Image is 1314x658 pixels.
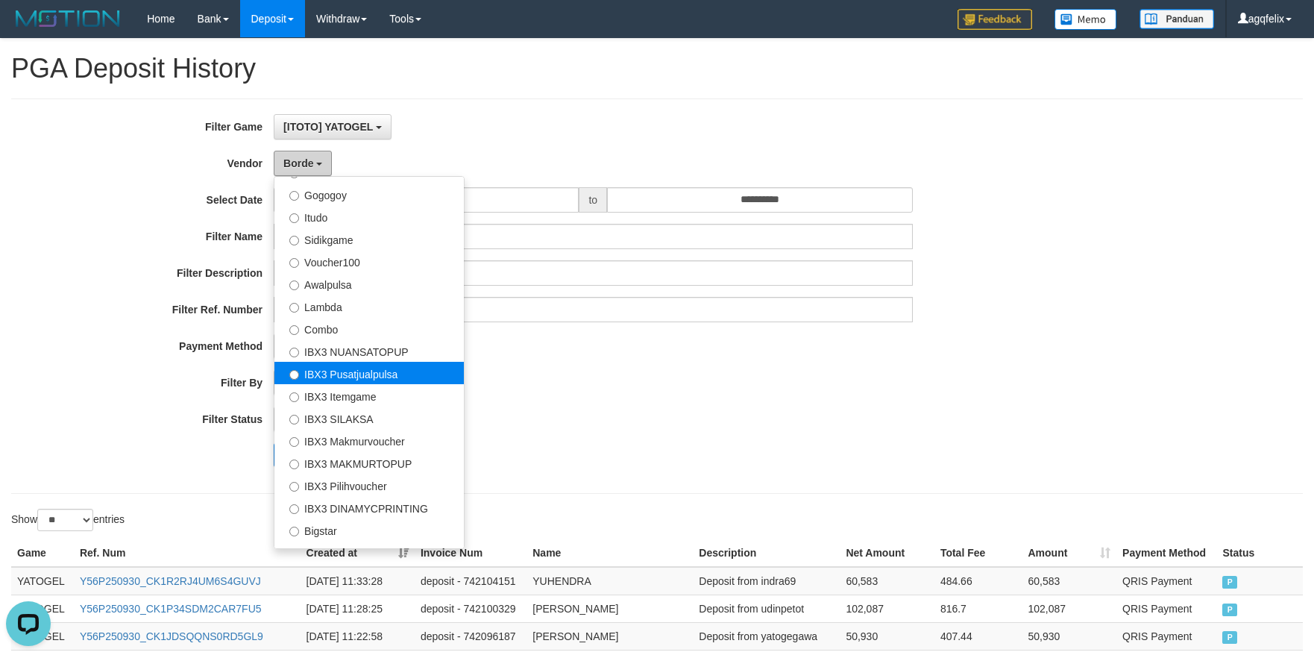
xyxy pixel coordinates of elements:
[1222,631,1237,644] span: PAID
[840,539,934,567] th: Net Amount
[1222,576,1237,589] span: PAID
[283,121,373,133] span: [ITOTO] YATOGEL
[274,317,464,339] label: Combo
[274,114,392,140] button: [ITOTO] YATOGEL
[289,191,299,201] input: Gogogoy
[289,392,299,402] input: IBX3 Itemgame
[301,567,415,595] td: [DATE] 11:33:28
[6,6,51,51] button: Open LiveChat chat widget
[283,157,313,169] span: Borde
[693,622,840,650] td: Deposit from yatogegawa
[415,539,526,567] th: Invoice Num
[274,295,464,317] label: Lambda
[1216,539,1303,567] th: Status
[289,325,299,335] input: Combo
[526,539,693,567] th: Name
[934,567,1022,595] td: 484.66
[526,595,693,622] td: [PERSON_NAME]
[289,504,299,514] input: IBX3 DINAMYCPRINTING
[693,567,840,595] td: Deposit from indra69
[274,496,464,518] label: IBX3 DINAMYCPRINTING
[289,303,299,313] input: Lambda
[1116,567,1216,595] td: QRIS Payment
[274,228,464,250] label: Sidikgame
[80,630,263,642] a: Y56P250930_CK1JDSQQNS0RD5GL9
[274,429,464,451] label: IBX3 Makmurvoucher
[1116,595,1216,622] td: QRIS Payment
[274,474,464,496] label: IBX3 Pilihvoucher
[1139,9,1214,29] img: panduan.png
[415,567,526,595] td: deposit - 742104151
[840,595,934,622] td: 102,087
[289,527,299,536] input: Bigstar
[274,362,464,384] label: IBX3 Pusatjualpulsa
[11,54,1303,84] h1: PGA Deposit History
[274,205,464,228] label: Itudo
[415,595,526,622] td: deposit - 742100329
[289,370,299,380] input: IBX3 Pusatjualpulsa
[840,567,934,595] td: 60,583
[289,236,299,245] input: Sidikgame
[301,539,415,567] th: Created at: activate to sort column ascending
[415,622,526,650] td: deposit - 742096187
[289,437,299,447] input: IBX3 Makmurvoucher
[301,622,415,650] td: [DATE] 11:22:58
[934,622,1022,650] td: 407.44
[274,384,464,407] label: IBX3 Itemgame
[958,9,1032,30] img: Feedback.jpg
[301,595,415,622] td: [DATE] 11:28:25
[274,451,464,474] label: IBX3 MAKMURTOPUP
[274,339,464,362] label: IBX3 NUANSATOPUP
[11,539,74,567] th: Game
[526,567,693,595] td: YUHENDRA
[1022,595,1116,622] td: 102,087
[289,213,299,223] input: Itudo
[579,187,607,213] span: to
[274,272,464,295] label: Awalpulsa
[289,460,299,469] input: IBX3 MAKMURTOPUP
[693,595,840,622] td: Deposit from udinpetot
[37,509,93,531] select: Showentries
[1222,604,1237,616] span: PAID
[274,518,464,541] label: Bigstar
[274,250,464,272] label: Voucher100
[1022,539,1116,567] th: Amount: activate to sort column ascending
[80,603,262,615] a: Y56P250930_CK1P34SDM2CAR7FU5
[693,539,840,567] th: Description
[289,348,299,357] input: IBX3 NUANSATOPUP
[289,482,299,492] input: IBX3 Pilihvoucher
[1022,622,1116,650] td: 50,930
[934,595,1022,622] td: 816.7
[289,281,299,290] input: Awalpulsa
[274,407,464,429] label: IBX3 SILAKSA
[274,541,464,563] label: Steihom
[11,567,74,595] td: YATOGEL
[11,509,125,531] label: Show entries
[840,622,934,650] td: 50,930
[289,258,299,268] input: Voucher100
[1116,622,1216,650] td: QRIS Payment
[289,415,299,424] input: IBX3 SILAKSA
[74,539,301,567] th: Ref. Num
[934,539,1022,567] th: Total Fee
[1116,539,1216,567] th: Payment Method
[1054,9,1117,30] img: Button%20Memo.svg
[1022,567,1116,595] td: 60,583
[274,151,332,176] button: Borde
[526,622,693,650] td: [PERSON_NAME]
[80,575,261,587] a: Y56P250930_CK1R2RJ4UM6S4GUVJ
[274,183,464,205] label: Gogogoy
[11,7,125,30] img: MOTION_logo.png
